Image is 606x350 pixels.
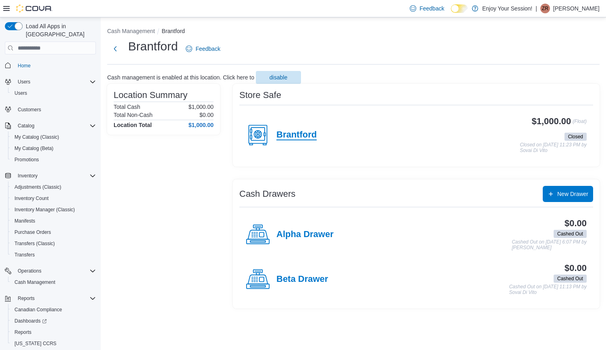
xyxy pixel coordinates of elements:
[11,88,96,98] span: Users
[15,340,56,347] span: [US_STATE] CCRS
[11,327,96,337] span: Reports
[15,104,96,115] span: Customers
[2,59,99,71] button: Home
[557,230,583,237] span: Cashed Out
[573,117,587,131] p: (Float)
[114,104,140,110] h6: Total Cash
[8,215,99,227] button: Manifests
[276,229,334,240] h4: Alpha Drawer
[557,190,588,198] span: New Drawer
[189,104,214,110] p: $1,000.00
[114,122,152,128] h4: Location Total
[11,339,96,348] span: Washington CCRS
[15,266,96,276] span: Operations
[482,4,533,13] p: Enjoy Your Session!
[15,121,37,131] button: Catalog
[18,173,37,179] span: Inventory
[162,28,185,34] button: Brantford
[15,240,55,247] span: Transfers (Classic)
[11,227,96,237] span: Purchase Orders
[128,38,178,54] h1: Brantford
[11,239,96,248] span: Transfers (Classic)
[11,182,96,192] span: Adjustments (Classic)
[11,194,52,203] a: Inventory Count
[15,171,96,181] span: Inventory
[11,277,96,287] span: Cash Management
[15,60,96,70] span: Home
[8,304,99,315] button: Canadian Compliance
[15,171,41,181] button: Inventory
[15,206,75,213] span: Inventory Manager (Classic)
[15,218,35,224] span: Manifests
[15,306,62,313] span: Canadian Compliance
[11,205,78,215] a: Inventory Manager (Classic)
[8,338,99,349] button: [US_STATE] CCRS
[15,121,96,131] span: Catalog
[199,112,214,118] p: $0.00
[2,293,99,304] button: Reports
[114,90,187,100] h3: Location Summary
[557,275,583,282] span: Cashed Out
[107,27,600,37] nav: An example of EuiBreadcrumbs
[553,4,600,13] p: [PERSON_NAME]
[543,186,593,202] button: New Drawer
[15,318,47,324] span: Dashboards
[11,316,96,326] span: Dashboards
[554,230,587,238] span: Cashed Out
[8,143,99,154] button: My Catalog (Beta)
[15,266,45,276] button: Operations
[18,295,35,302] span: Reports
[542,4,548,13] span: ZR
[107,74,254,81] p: Cash management is enabled at this location. Click here to
[239,189,295,199] h3: Cash Drawers
[451,4,468,13] input: Dark Mode
[11,144,57,153] a: My Catalog (Beta)
[18,79,30,85] span: Users
[15,279,55,285] span: Cash Management
[407,0,447,17] a: Feedback
[564,133,587,141] span: Closed
[8,327,99,338] button: Reports
[276,274,328,285] h4: Beta Drawer
[11,194,96,203] span: Inventory Count
[16,4,52,12] img: Cova
[8,181,99,193] button: Adjustments (Classic)
[2,76,99,87] button: Users
[107,28,155,34] button: Cash Management
[15,90,27,96] span: Users
[11,205,96,215] span: Inventory Manager (Classic)
[15,145,54,152] span: My Catalog (Beta)
[11,327,35,337] a: Reports
[8,277,99,288] button: Cash Management
[23,22,96,38] span: Load All Apps in [GEOGRAPHIC_DATA]
[8,249,99,260] button: Transfers
[11,155,42,165] a: Promotions
[11,144,96,153] span: My Catalog (Beta)
[15,294,38,303] button: Reports
[535,4,537,13] p: |
[8,315,99,327] a: Dashboards
[8,227,99,238] button: Purchase Orders
[189,122,214,128] h4: $1,000.00
[564,263,587,273] h3: $0.00
[15,329,31,335] span: Reports
[15,156,39,163] span: Promotions
[18,268,42,274] span: Operations
[15,105,44,115] a: Customers
[11,155,96,165] span: Promotions
[15,134,59,140] span: My Catalog (Classic)
[15,294,96,303] span: Reports
[11,316,50,326] a: Dashboards
[8,154,99,165] button: Promotions
[11,132,96,142] span: My Catalog (Classic)
[114,112,153,118] h6: Total Non-Cash
[11,132,62,142] a: My Catalog (Classic)
[419,4,444,12] span: Feedback
[11,250,38,260] a: Transfers
[15,229,51,235] span: Purchase Orders
[11,239,58,248] a: Transfers (Classic)
[11,216,96,226] span: Manifests
[195,45,220,53] span: Feedback
[11,305,65,315] a: Canadian Compliance
[11,227,54,237] a: Purchase Orders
